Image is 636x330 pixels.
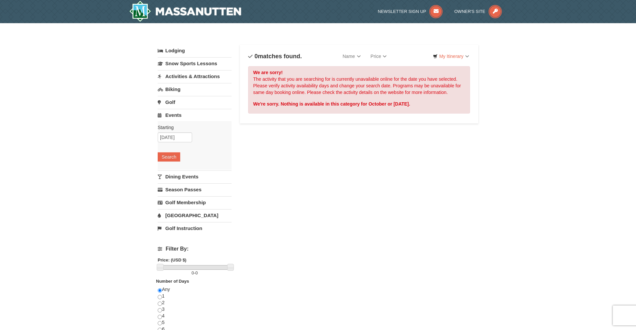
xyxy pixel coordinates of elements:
strong: Number of Days [156,279,189,284]
h4: Filter By: [158,246,232,252]
button: Search [158,152,180,162]
div: We're sorry. Nothing is available in this category for October or [DATE]. [253,101,465,107]
strong: Price: (USD $) [158,258,186,262]
span: Owner's Site [454,9,486,14]
label: Starting [158,124,227,131]
label: - [158,270,232,276]
a: Massanutten Resort [129,1,241,22]
a: My Itinerary [429,51,473,61]
strong: We are sorry! [253,70,283,75]
a: Events [158,109,232,121]
a: Activities & Attractions [158,70,232,82]
a: Golf Membership [158,196,232,209]
a: Golf Instruction [158,222,232,234]
span: 0 [254,53,258,60]
a: Snow Sports Lessons [158,57,232,70]
a: Golf [158,96,232,108]
img: Massanutten Resort Logo [129,1,241,22]
a: Name [338,50,365,63]
a: Season Passes [158,183,232,196]
span: 0 [191,270,194,275]
span: Newsletter Sign Up [378,9,426,14]
a: Newsletter Sign Up [378,9,443,14]
a: Price [366,50,392,63]
a: Biking [158,83,232,95]
div: The activity that you are searching for is currently unavailable online for the date you have sel... [248,66,470,114]
a: Dining Events [158,170,232,183]
span: 0 [195,270,198,275]
h4: matches found. [248,53,302,60]
a: [GEOGRAPHIC_DATA] [158,209,232,221]
a: Owner's Site [454,9,502,14]
a: Lodging [158,45,232,57]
